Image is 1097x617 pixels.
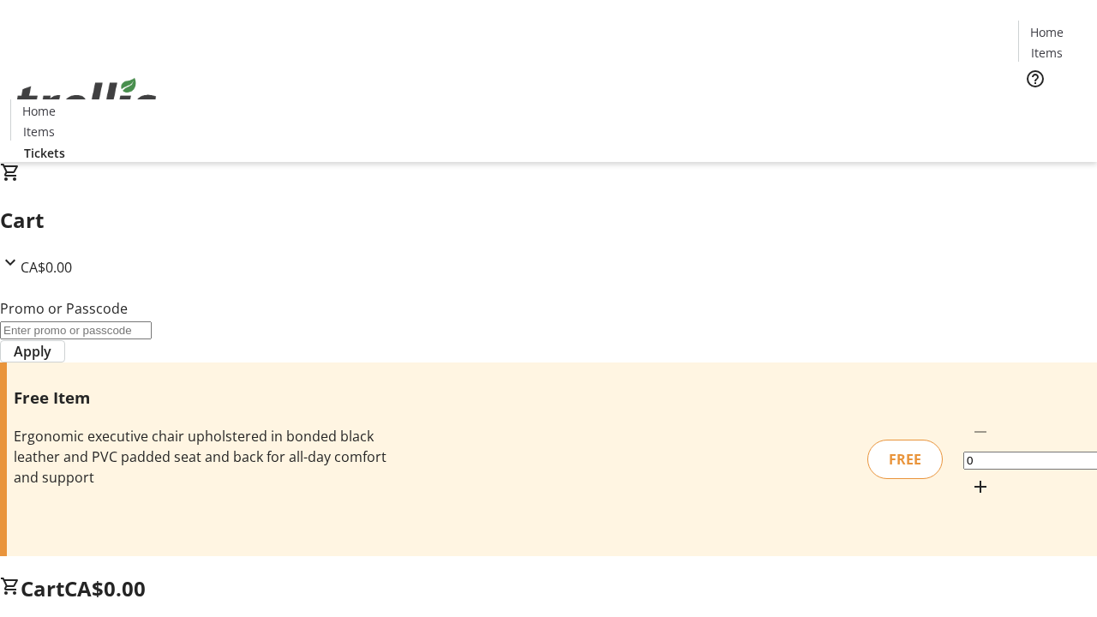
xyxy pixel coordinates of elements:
img: Orient E2E Organization XcBwJAKo9D's Logo [10,59,163,145]
span: Apply [14,341,51,362]
span: Items [23,123,55,141]
a: Items [1019,44,1074,62]
a: Tickets [10,144,79,162]
span: Home [22,102,56,120]
span: CA$0.00 [21,258,72,277]
span: Home [1030,23,1064,41]
a: Items [11,123,66,141]
a: Home [11,102,66,120]
span: CA$0.00 [64,574,146,602]
div: FREE [867,440,943,479]
button: Help [1018,62,1052,96]
span: Tickets [1032,99,1073,117]
a: Tickets [1018,99,1087,117]
a: Home [1019,23,1074,41]
h3: Free Item [14,386,388,410]
span: Tickets [24,144,65,162]
span: Items [1031,44,1063,62]
div: Ergonomic executive chair upholstered in bonded black leather and PVC padded seat and back for al... [14,426,388,488]
button: Increment by one [963,470,998,504]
